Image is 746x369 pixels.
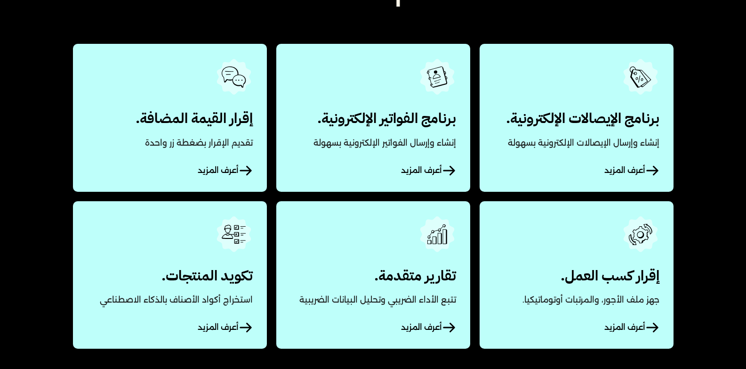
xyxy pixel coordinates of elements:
[73,44,267,191] a: أعرف المزيد
[198,320,252,335] span: أعرف المزيد
[276,201,470,349] a: أعرف المزيد
[276,44,470,191] a: أعرف المزيد
[604,320,659,335] span: أعرف المزيد
[401,164,456,178] span: أعرف المزيد
[73,201,267,349] a: أعرف المزيد
[604,164,659,178] span: أعرف المزيد
[480,44,674,191] a: أعرف المزيد
[401,320,456,335] span: أعرف المزيد
[480,201,674,349] a: أعرف المزيد
[198,164,252,178] span: أعرف المزيد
